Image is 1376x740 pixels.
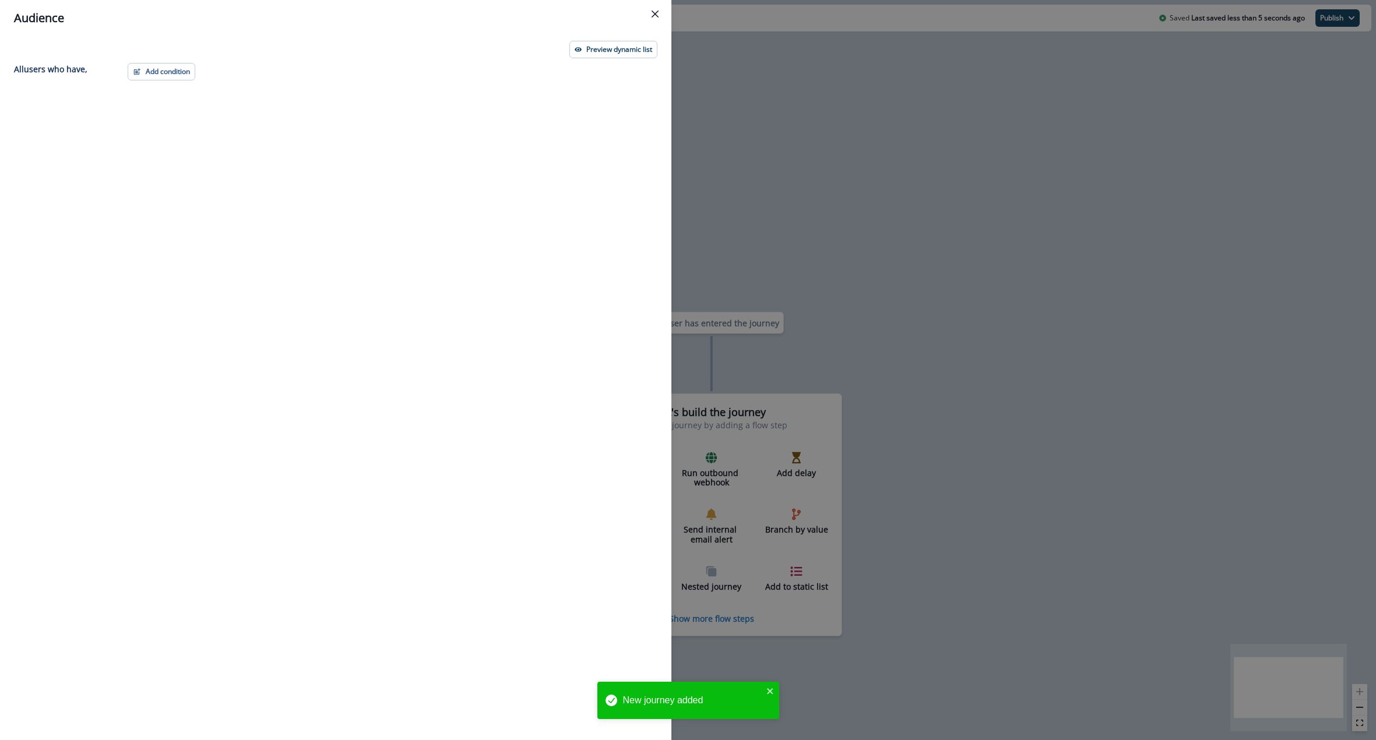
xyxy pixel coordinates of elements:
button: close [766,686,775,696]
p: Preview dynamic list [586,45,652,54]
div: Audience [14,9,657,27]
button: Close [646,5,664,23]
button: Add condition [128,63,195,80]
div: New journey added [623,693,763,707]
p: All user s who have, [14,63,87,75]
button: Preview dynamic list [569,41,657,58]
